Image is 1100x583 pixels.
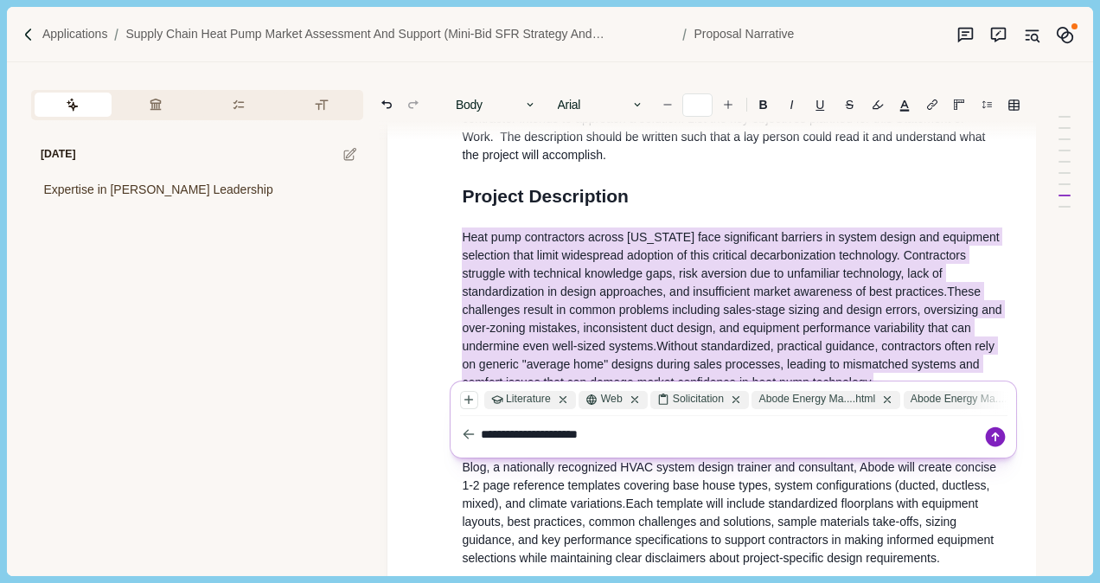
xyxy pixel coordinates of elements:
[125,25,675,43] a: Supply Chain Heat Pump Market Assessment and Support (Mini-Bid SFR Strategy and Implementation Su...
[107,27,125,42] img: Forward slash icon
[920,93,944,117] button: Line height
[42,25,108,43] a: Applications
[31,135,75,175] div: [DATE]
[846,99,854,111] s: S
[401,93,425,117] button: Redo
[374,93,399,117] button: Undo
[462,442,1000,565] span: Working in partnership with [PERSON_NAME] of Heat Pump Pro Blog, a nationally recognized HVAC sys...
[484,391,576,409] div: Literature
[462,282,1005,355] span: These challenges result in common problems including sales-stage sizing and design errors, oversi...
[779,93,803,117] button: I
[447,93,546,117] button: Body
[694,25,794,43] a: Proposal Narrative
[1001,93,1026,117] button: Line height
[462,336,997,391] span: Without standardized, practical guidance, contractors often rely on generic "average home" design...
[462,186,629,206] span: Project Description
[21,27,36,42] img: Forward slash icon
[43,181,272,199] span: Expertise in [PERSON_NAME] Leadership
[651,391,750,409] div: Solicitation
[675,27,694,42] img: Forward slash icon
[975,93,999,117] button: Line height
[836,93,862,117] button: S
[790,99,794,111] i: I
[904,391,1052,409] div: Abode Energy Ma....html
[656,93,680,117] button: Decrease font size
[815,99,824,111] u: U
[947,93,971,117] button: Adjust margins
[716,93,740,117] button: Increase font size
[807,93,834,117] button: U
[750,93,777,117] button: B
[752,391,901,409] div: Abode Energy Ma....html
[462,227,1002,300] span: Heat pump contractors across [US_STATE] face significant barriers in system design and equipment ...
[579,391,648,409] div: Web
[548,93,652,117] button: Arial
[759,99,768,111] b: B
